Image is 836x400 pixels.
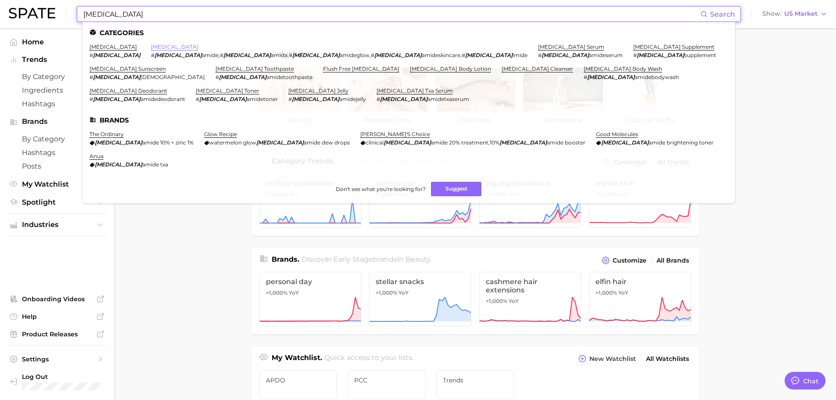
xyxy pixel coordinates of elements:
[22,56,92,64] span: Trends
[422,52,460,58] span: amideskincare
[436,370,514,399] a: Trends
[633,43,714,50] a: [MEDICAL_DATA] supplement
[292,52,340,58] em: [MEDICAL_DATA]
[204,131,237,137] a: glow recipe
[22,313,92,321] span: Help
[215,65,294,72] a: [MEDICAL_DATA] toothpaste
[272,353,322,365] h1: My Watchlist.
[266,377,331,384] span: APDO
[140,96,185,102] span: amidedeodorant
[271,52,287,58] span: amida
[259,272,362,326] a: personal day>1,000% YoY
[376,289,397,296] span: >1,000%
[90,74,93,80] span: #
[596,289,617,296] span: >1,000%
[366,139,384,146] span: clinical
[644,353,691,365] a: All Watchlists
[576,353,638,365] button: New Watchlist
[538,43,604,50] a: [MEDICAL_DATA] serum
[266,289,287,296] span: >1,000%
[90,43,137,50] a: [MEDICAL_DATA]
[684,52,716,58] span: supplement
[288,87,348,94] a: [MEDICAL_DATA] jelly
[513,52,527,58] span: imide
[502,65,573,72] a: [MEDICAL_DATA] cleanser
[371,52,374,58] span: #
[635,74,679,80] span: amidebodywash
[339,96,366,102] span: amidejelly
[599,254,648,267] button: Customize
[336,186,426,192] span: Don't see what you're looking for?
[410,65,491,72] a: [MEDICAL_DATA] body lotion
[196,87,259,94] a: [MEDICAL_DATA] toner
[654,255,691,267] a: All Brands
[601,139,649,146] em: [MEDICAL_DATA]
[90,131,124,137] a: the ordinary
[384,139,431,146] em: [MEDICAL_DATA]
[538,52,542,58] span: #
[613,257,646,264] span: Customize
[369,272,471,326] a: stellar snacks>1,000% YoY
[637,52,684,58] em: [MEDICAL_DATA]
[90,87,167,94] a: [MEDICAL_DATA] deodorant
[209,139,256,146] span: watermelon glow
[22,86,92,94] span: Ingredients
[360,131,430,137] a: [PERSON_NAME]'s choice
[7,53,107,66] button: Trends
[202,52,219,58] span: amide
[649,139,714,146] span: amide brightening toner
[22,180,92,188] span: My Watchlist
[90,96,93,102] span: #
[587,74,635,80] em: [MEDICAL_DATA]
[499,139,547,146] em: [MEDICAL_DATA]
[90,116,728,124] li: Brands
[22,100,92,108] span: Hashtags
[22,148,92,157] span: Hashtags
[304,139,350,146] span: amide dew drops
[443,377,508,384] span: Trends
[589,355,636,363] span: New Watchlist
[7,97,107,111] a: Hashtags
[292,96,339,102] em: [MEDICAL_DATA]
[215,74,219,80] span: #
[710,10,735,18] span: Search
[479,272,581,326] a: cashmere hair extensions>1,000% YoY
[7,310,107,323] a: Help
[7,218,107,231] button: Industries
[490,139,499,146] span: 10%
[272,255,299,263] span: Brands .
[219,74,266,80] em: [MEDICAL_DATA]
[142,139,194,146] span: amide 10% + zinc 1%
[7,35,107,49] a: Home
[22,330,92,338] span: Product Releases
[360,139,585,146] div: ,
[584,74,587,80] span: #
[22,135,92,143] span: by Category
[657,257,689,264] span: All Brands
[196,96,199,102] span: #
[377,96,380,102] span: #
[589,272,691,326] a: elfin hair>1,000% YoY
[324,353,413,365] h2: Quick access to your lists.
[22,355,92,363] span: Settings
[7,132,107,146] a: by Category
[7,370,107,393] a: Log out. Currently logged in with e-mail hicks.ll@pg.com.
[22,295,92,303] span: Onboarding Videos
[223,52,271,58] em: [MEDICAL_DATA]
[633,52,637,58] span: #
[323,65,399,72] a: flush free [MEDICAL_DATA]
[247,96,278,102] span: amidetoner
[596,131,638,137] a: good molecules
[199,96,247,102] em: [MEDICAL_DATA]
[142,161,168,168] span: amide txa
[348,370,426,399] a: PCC
[22,221,92,229] span: Industries
[7,292,107,306] a: Onboarding Videos
[486,277,575,294] span: cashmere hair extensions
[7,353,107,366] a: Settings
[289,289,299,296] span: YoY
[90,29,728,36] li: Categories
[151,43,198,50] a: [MEDICAL_DATA]
[90,52,93,58] span: #
[7,115,107,128] button: Brands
